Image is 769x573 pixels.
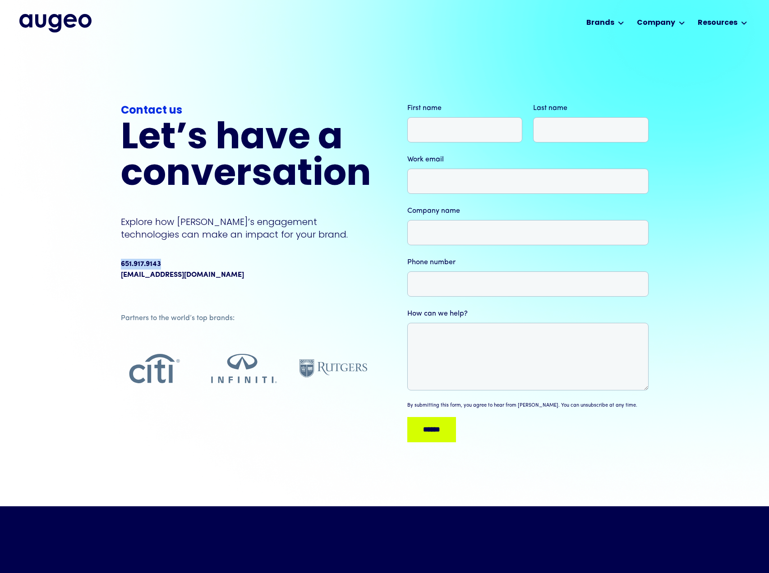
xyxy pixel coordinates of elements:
[637,18,675,28] div: Company
[121,121,371,194] h2: Let’s have a conversation
[586,18,614,28] div: Brands
[121,270,244,280] a: [EMAIL_ADDRESS][DOMAIN_NAME]
[407,257,649,268] label: Phone number
[19,14,92,32] a: home
[407,308,649,319] label: How can we help?
[19,14,92,32] img: Augeo's full logo in midnight blue.
[407,206,649,216] label: Company name
[407,103,523,114] label: First name
[698,18,737,28] div: Resources
[407,103,649,449] form: Augeo | Demo Request | Contact Us
[121,215,371,241] p: Explore how [PERSON_NAME]’s engagement technologies can make an impact for your brand.
[121,103,371,119] div: Contact us
[407,402,637,410] div: By submitting this form, you agree to hear from [PERSON_NAME]. You can unsubscribe at any time.
[533,103,649,114] label: Last name
[121,259,161,270] div: 651.917.9143
[121,313,367,324] div: Partners to the world’s top brands:
[407,154,649,165] label: Work email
